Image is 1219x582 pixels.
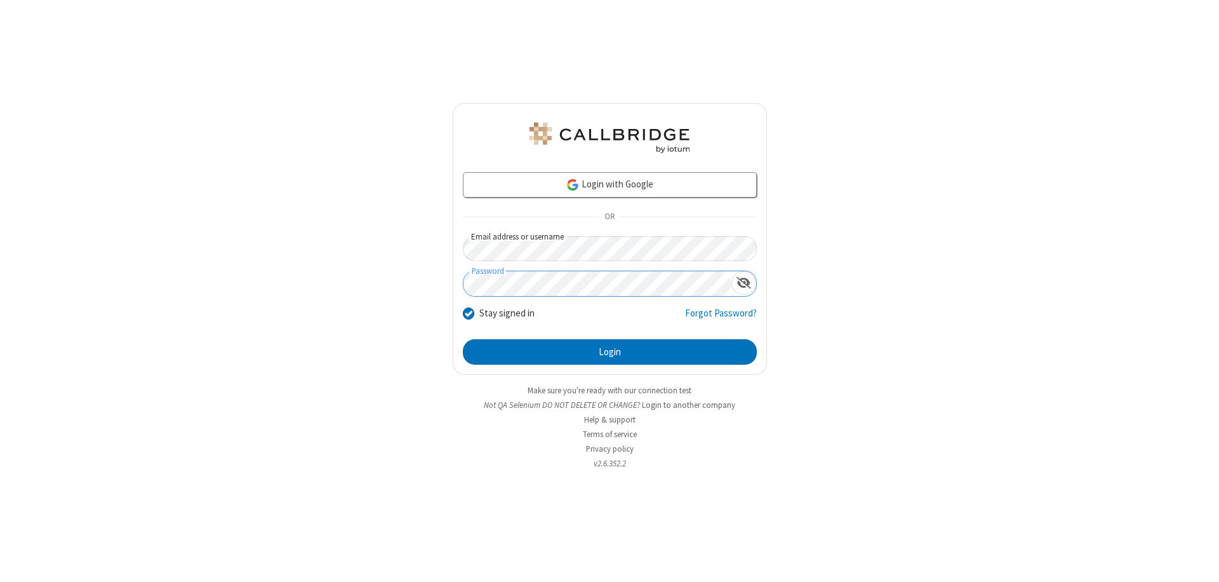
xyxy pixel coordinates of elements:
li: Not QA Selenium DO NOT DELETE OR CHANGE? [453,399,767,411]
a: Privacy policy [586,443,634,454]
li: v2.6.352.2 [453,457,767,470]
span: OR [599,208,620,226]
input: Email address or username [463,236,757,261]
img: QA Selenium DO NOT DELETE OR CHANGE [527,123,692,153]
input: Password [463,271,731,296]
a: Make sure you're ready with our connection test [528,385,691,396]
a: Forgot Password? [685,306,757,330]
button: Login to another company [642,399,735,411]
a: Login with Google [463,172,757,198]
label: Stay signed in [479,306,535,321]
a: Help & support [584,414,636,425]
a: Terms of service [583,429,637,440]
img: google-icon.png [566,178,580,192]
div: Show password [731,271,756,295]
button: Login [463,339,757,365]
